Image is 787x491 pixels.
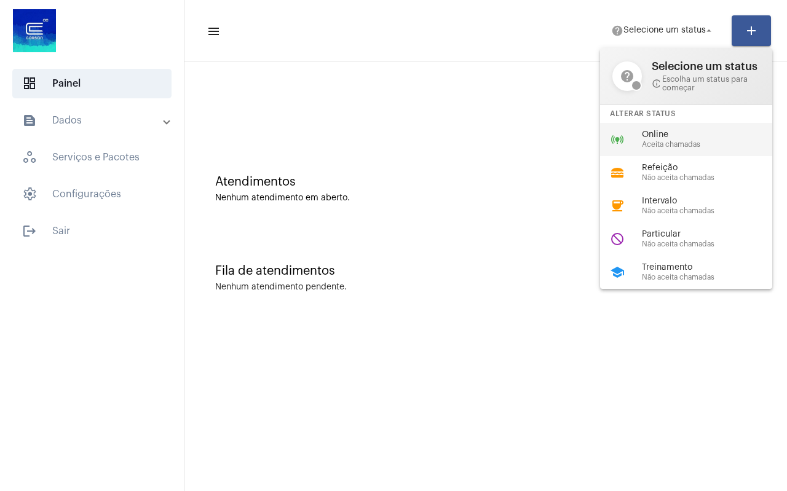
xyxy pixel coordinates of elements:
[642,230,782,239] span: Particular
[652,79,660,88] mat-icon: info_outline
[642,141,782,149] span: Aceita chamadas
[612,61,642,91] mat-icon: help
[642,197,782,206] span: Intervalo
[642,240,782,248] span: Não aceita chamadas
[610,165,625,180] mat-icon: lunch_dining
[642,174,782,182] span: Não aceita chamadas
[610,132,625,147] mat-icon: online_prediction
[642,273,782,281] span: Não aceita chamadas
[610,232,625,246] mat-icon: do_not_disturb
[652,60,760,73] span: Selecione um status
[642,130,782,139] span: Online
[600,105,772,123] div: Alterar Status
[652,75,760,92] span: Escolha um status para começar
[642,263,782,272] span: Treinamento
[642,207,782,215] span: Não aceita chamadas
[610,265,625,280] mat-icon: school
[610,198,625,213] mat-icon: coffee
[642,163,782,173] span: Refeição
